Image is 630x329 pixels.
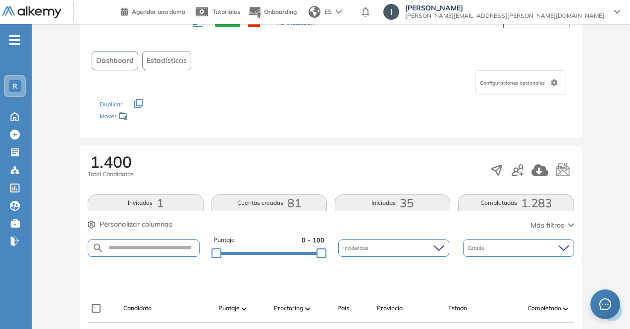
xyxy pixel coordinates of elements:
[405,12,604,20] span: [PERSON_NAME][EMAIL_ADDRESS][PERSON_NAME][DOMAIN_NAME]
[336,10,342,14] img: arrow
[100,100,122,108] span: Duplicar
[12,82,17,90] span: R
[248,1,297,23] button: Onboarding
[530,220,564,231] span: Más filtros
[468,244,486,252] span: Estado
[92,51,138,70] button: Dashboard
[9,39,20,41] i: -
[264,8,297,15] span: Onboarding
[88,170,134,179] span: Total Candidatos
[100,219,172,230] span: Personalizar columnas
[405,4,604,12] span: [PERSON_NAME]
[96,55,134,66] span: Dashboard
[335,194,450,211] button: Iniciadas35
[530,220,574,231] button: Más filtros
[242,307,247,310] img: [missing "en.ARROW_ALT" translation]
[100,108,199,126] div: Mover
[123,304,152,313] span: Candidato
[212,8,240,15] span: Tutoriales
[305,307,310,310] img: [missing "en.ARROW_ALT" translation]
[88,194,203,211] button: Invitados1
[88,219,172,230] button: Personalizar columnas
[147,55,187,66] span: Estadísticas
[324,7,332,16] span: ES
[377,304,403,313] span: Provincia
[211,194,327,211] button: Cuentas creadas81
[309,6,320,18] img: world
[343,244,370,252] span: Incidencias
[92,14,193,35] h3: Evaluación
[213,235,235,245] span: Puntaje
[563,307,568,310] img: [missing "en.ARROW_ALT" translation]
[337,304,349,313] span: País
[90,154,132,170] span: 1.400
[2,6,61,19] img: Logo
[475,70,566,95] div: Configuraciones opcionales
[458,194,574,211] button: Completadas1.283
[142,51,191,70] button: Estadísticas
[121,5,185,17] a: Agendar una demo
[480,79,547,87] span: Configuraciones opcionales
[527,304,561,313] span: Completado
[599,298,611,310] span: message
[274,304,303,313] span: Proctoring
[92,242,104,254] img: SEARCH_ALT
[448,304,467,313] span: Estado
[463,239,574,257] div: Estado
[132,8,185,15] span: Agendar una demo
[302,235,324,245] span: 0 - 100
[338,239,449,257] div: Incidencias
[218,304,240,313] span: Puntaje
